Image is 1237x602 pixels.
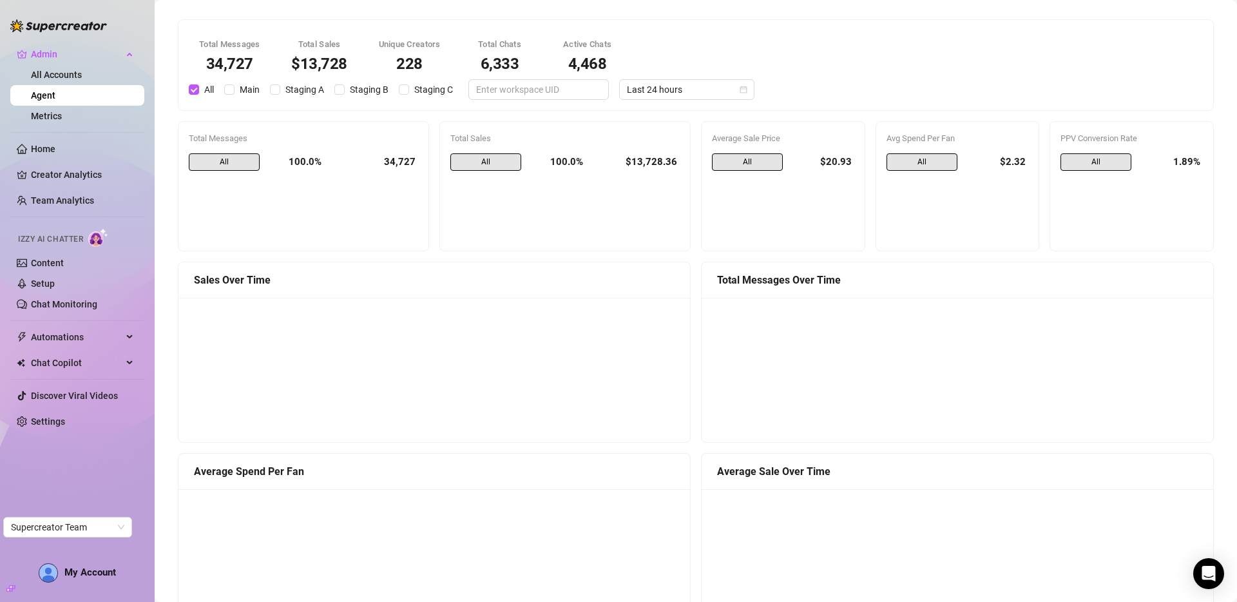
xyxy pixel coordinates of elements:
div: 4,468 [559,56,616,72]
div: 6,333 [472,56,528,72]
div: Total Sales [291,38,348,51]
span: All [199,83,219,97]
div: 100.0% [532,153,583,171]
a: Team Analytics [31,195,94,206]
div: Total Messages [199,38,260,51]
div: 228 [379,56,441,72]
a: Home [31,144,55,154]
div: Sales Over Time [194,272,675,288]
span: Supercreator Team [11,518,124,537]
div: Average Spend Per Fan [194,463,675,480]
img: logo-BBDzfeDw.svg [10,19,107,32]
a: Setup [31,278,55,289]
span: Chat Copilot [31,353,122,373]
div: 34,727 [332,153,418,171]
span: calendar [740,86,747,93]
span: All [1060,153,1131,171]
div: Total Sales [450,132,680,145]
a: Chat Monitoring [31,299,97,309]
input: Enter workspace UID [476,83,591,97]
div: PPV Conversion Rate [1060,132,1203,145]
a: Creator Analytics [31,164,134,185]
span: All [712,153,783,171]
div: Avg Spend Per Fan [887,132,1029,145]
img: AI Chatter [88,228,108,247]
span: All [450,153,521,171]
div: $2.32 [968,153,1029,171]
span: Staging B [345,83,394,97]
span: Automations [31,327,122,347]
img: AD_cMMTxCeTpmN1d5MnKJ1j-_uXZCpTKapSSqNGg4PyXtR_tCW7gZXTNmFz2tpVv9LSyNV7ff1CaS4f4q0HLYKULQOwoM5GQR... [39,564,57,582]
div: Total Messages Over Time [717,272,1198,288]
a: Content [31,258,64,268]
div: 34,727 [199,56,260,72]
div: $13,728.36 [593,153,680,171]
span: All [189,153,260,171]
span: Staging C [409,83,458,97]
span: build [6,584,15,593]
div: Total Messages [189,132,418,145]
div: 100.0% [270,153,321,171]
div: Average Sale Price [712,132,854,145]
span: All [887,153,957,171]
a: Agent [31,90,55,101]
a: Settings [31,416,65,427]
span: Izzy AI Chatter [18,233,83,246]
span: Main [235,83,265,97]
div: Unique Creators [379,38,441,51]
div: Active Chats [559,38,616,51]
div: 1.89% [1142,153,1203,171]
div: Open Intercom Messenger [1193,558,1224,589]
a: All Accounts [31,70,82,80]
span: My Account [64,567,116,578]
span: Last 24 hours [627,80,747,99]
div: Average Sale Over Time [717,463,1198,480]
img: Chat Copilot [17,358,25,367]
span: thunderbolt [17,332,27,342]
a: Metrics [31,111,62,121]
span: crown [17,49,27,59]
div: Total Chats [472,38,528,51]
a: Discover Viral Videos [31,391,118,401]
div: $13,728 [291,56,348,72]
span: Staging A [280,83,329,97]
span: Admin [31,44,122,64]
div: $20.93 [793,153,854,171]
